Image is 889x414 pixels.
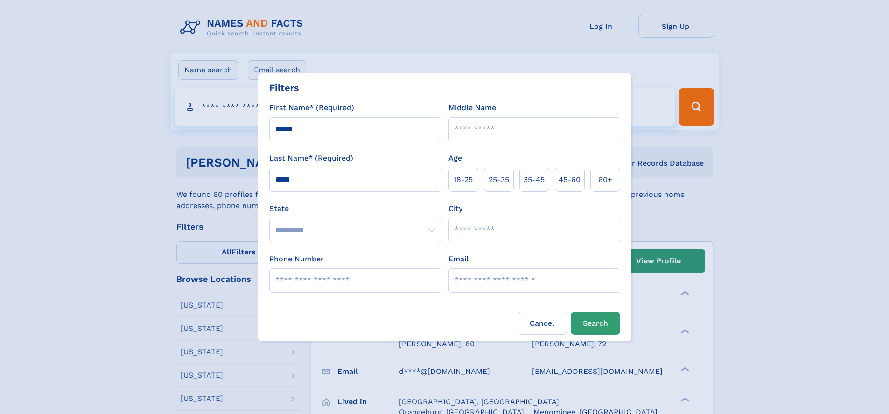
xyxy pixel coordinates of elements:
[559,174,581,185] span: 45‑60
[269,102,354,113] label: First Name* (Required)
[448,153,462,164] label: Age
[269,253,324,265] label: Phone Number
[448,102,496,113] label: Middle Name
[269,153,353,164] label: Last Name* (Required)
[448,253,469,265] label: Email
[454,174,473,185] span: 18‑25
[518,312,567,335] label: Cancel
[269,203,441,214] label: State
[448,203,462,214] label: City
[571,312,620,335] button: Search
[598,174,612,185] span: 60+
[524,174,545,185] span: 35‑45
[269,81,299,95] div: Filters
[489,174,509,185] span: 25‑35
